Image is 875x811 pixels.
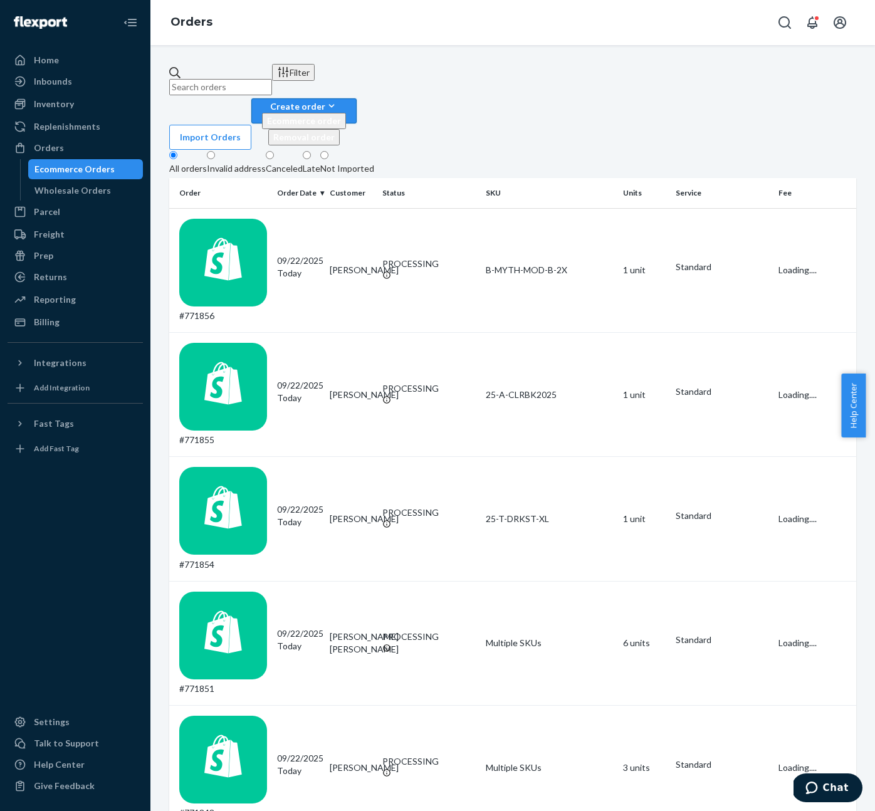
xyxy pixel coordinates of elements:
[277,752,320,777] div: 09/22/2025
[8,290,143,310] a: Reporting
[486,513,613,525] div: 25-T-DRKST-XL
[8,267,143,287] a: Returns
[34,716,70,728] div: Settings
[772,10,797,35] button: Open Search Box
[273,132,335,142] span: Removal order
[34,163,115,175] div: Ecommerce Orders
[325,332,377,456] td: [PERSON_NAME]
[8,712,143,732] a: Settings
[118,10,143,35] button: Close Navigation
[330,187,372,198] div: Customer
[266,151,274,159] input: Canceled
[34,249,53,262] div: Prep
[160,4,223,41] ol: breadcrumbs
[34,382,90,393] div: Add Integration
[486,389,613,401] div: 25-A-CLRBK2025
[481,581,618,705] td: Multiple SKUs
[671,178,773,208] th: Service
[8,776,143,796] button: Give Feedback
[486,264,613,276] div: B-MYTH-MOD-B-2X
[8,733,143,753] button: Talk to Support
[34,758,85,771] div: Help Center
[827,10,852,35] button: Open account menu
[325,581,377,705] td: [PERSON_NAME] [PERSON_NAME]
[34,293,76,306] div: Reporting
[34,184,111,197] div: Wholesale Orders
[481,178,618,208] th: SKU
[277,765,320,777] p: Today
[382,755,475,768] div: PROCESSING
[773,208,856,332] td: Loading....
[773,332,856,456] td: Loading....
[179,467,267,570] div: #771854
[8,117,143,137] a: Replenishments
[277,503,320,528] div: 09/22/2025
[377,178,480,208] th: Status
[251,98,357,123] button: Create orderEcommerce orderRemoval order
[618,178,671,208] th: Units
[277,267,320,280] p: Today
[34,780,95,792] div: Give Feedback
[28,181,144,201] a: Wholesale Orders
[267,115,341,126] span: Ecommerce order
[268,129,340,145] button: Removal order
[618,332,671,456] td: 1 unit
[676,758,768,771] p: Standard
[34,357,86,369] div: Integrations
[325,208,377,332] td: [PERSON_NAME]
[676,385,768,398] p: Standard
[34,98,74,110] div: Inventory
[169,79,272,95] input: Search orders
[277,516,320,528] p: Today
[773,581,856,705] td: Loading....
[34,417,74,430] div: Fast Tags
[841,374,866,437] button: Help Center
[8,138,143,158] a: Orders
[382,506,475,519] div: PROCESSING
[14,16,67,29] img: Flexport logo
[618,208,671,332] td: 1 unit
[303,162,320,175] div: Late
[8,378,143,398] a: Add Integration
[8,246,143,266] a: Prep
[272,64,315,81] button: Filter
[382,630,475,643] div: PROCESSING
[277,66,310,79] div: Filter
[320,151,328,159] input: Not Imported
[794,773,862,805] iframe: Opens a widget where you can chat to one of our agents
[382,258,475,270] div: PROCESSING
[169,178,272,208] th: Order
[8,71,143,92] a: Inbounds
[277,640,320,652] p: Today
[207,151,215,159] input: Invalid address
[277,379,320,404] div: 09/22/2025
[34,271,67,283] div: Returns
[618,457,671,581] td: 1 unit
[303,151,311,159] input: Late
[170,15,212,29] a: Orders
[325,457,377,581] td: [PERSON_NAME]
[179,592,267,695] div: #771851
[8,224,143,244] a: Freight
[277,254,320,280] div: 09/22/2025
[800,10,825,35] button: Open notifications
[382,382,475,395] div: PROCESSING
[773,457,856,581] td: Loading....
[34,443,79,454] div: Add Fast Tag
[676,634,768,646] p: Standard
[8,414,143,434] button: Fast Tags
[34,228,65,241] div: Freight
[320,162,374,175] div: Not Imported
[28,159,144,179] a: Ecommerce Orders
[8,353,143,373] button: Integrations
[262,113,346,129] button: Ecommerce order
[262,100,346,113] div: Create order
[8,94,143,114] a: Inventory
[34,737,99,750] div: Talk to Support
[676,510,768,522] p: Standard
[8,202,143,222] a: Parcel
[34,75,72,88] div: Inbounds
[277,627,320,652] div: 09/22/2025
